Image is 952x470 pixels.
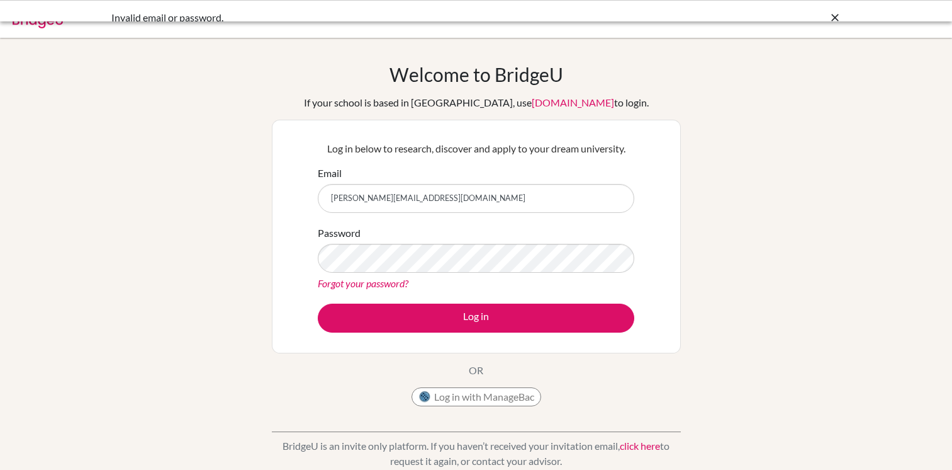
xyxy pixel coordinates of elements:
[318,277,408,289] a: Forgot your password?
[318,141,634,156] p: Log in below to research, discover and apply to your dream university.
[318,166,342,181] label: Email
[304,95,649,110] div: If your school is based in [GEOGRAPHIC_DATA], use to login.
[111,10,652,25] div: Invalid email or password.
[272,438,681,469] p: BridgeU is an invite only platform. If you haven’t received your invitation email, to request it ...
[318,304,634,333] button: Log in
[412,387,541,406] button: Log in with ManageBac
[620,440,660,452] a: click here
[389,63,563,86] h1: Welcome to BridgeU
[532,96,614,108] a: [DOMAIN_NAME]
[469,363,483,378] p: OR
[318,226,361,241] label: Password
